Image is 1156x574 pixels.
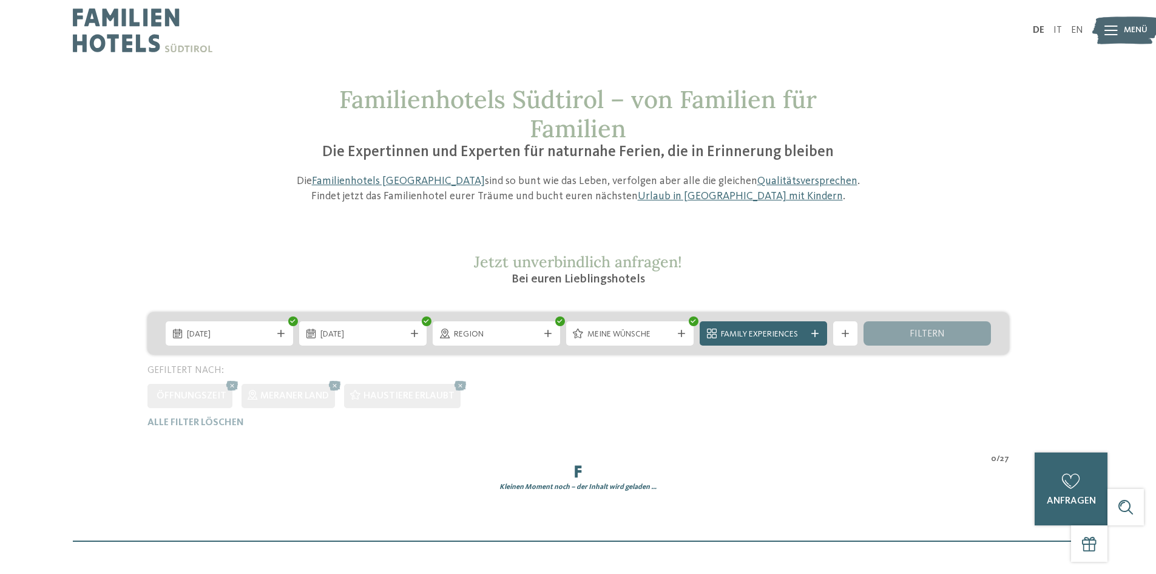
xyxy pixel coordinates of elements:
span: anfragen [1047,496,1096,506]
span: [DATE] [320,329,405,341]
span: Jetzt unverbindlich anfragen! [474,252,682,272]
div: Kleinen Moment noch – der Inhalt wird geladen … [138,482,1018,493]
a: EN [1071,26,1083,35]
a: Familienhotels [GEOGRAPHIC_DATA] [312,176,485,186]
span: 0 [991,453,996,465]
span: / [996,453,1000,465]
a: Qualitätsversprechen [757,176,857,186]
a: IT [1053,26,1062,35]
span: Menü [1124,24,1148,36]
a: anfragen [1035,453,1107,525]
span: Die Expertinnen und Experten für naturnahe Ferien, die in Erinnerung bleiben [322,145,834,160]
span: [DATE] [187,329,272,341]
a: DE [1033,26,1044,35]
a: Urlaub in [GEOGRAPHIC_DATA] mit Kindern [638,191,843,202]
span: Family Experiences [721,329,806,341]
span: Bei euren Lieblingshotels [512,273,645,285]
span: Meine Wünsche [587,329,672,341]
span: Familienhotels Südtirol – von Familien für Familien [339,84,817,144]
p: Die sind so bunt wie das Leben, verfolgen aber alle die gleichen . Findet jetzt das Familienhotel... [290,174,867,204]
span: Region [454,329,539,341]
span: 27 [1000,453,1009,465]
